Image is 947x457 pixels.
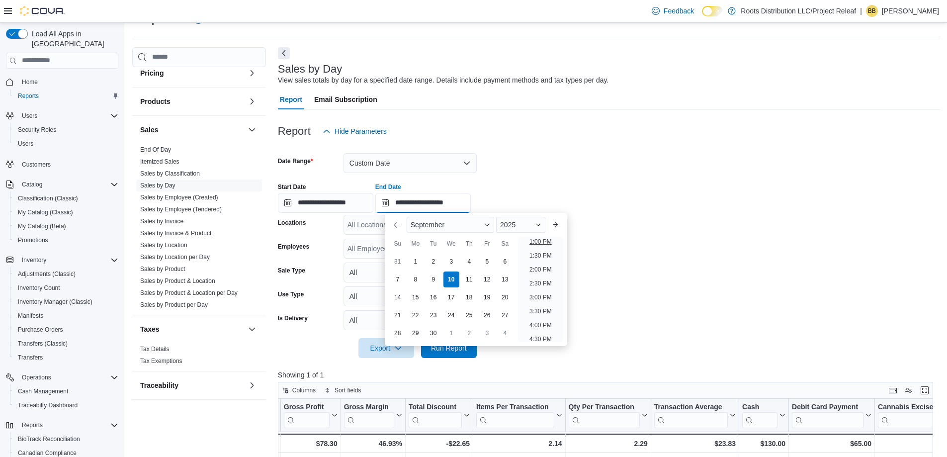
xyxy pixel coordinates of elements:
button: Users [18,110,41,122]
div: day-27 [497,307,513,323]
div: Debit Card Payment [792,403,863,428]
li: 1:00 PM [525,236,556,248]
span: Sales by Product per Day [140,301,208,309]
h3: Taxes [140,324,160,334]
a: Sales by Location per Day [140,254,210,261]
button: Keyboard shortcuts [887,384,899,396]
label: Locations [278,219,306,227]
button: Products [246,95,258,107]
span: Users [18,140,33,148]
button: Pricing [246,67,258,79]
span: Home [22,78,38,86]
input: Dark Mode [702,6,723,16]
span: Manifests [14,310,118,322]
span: Inventory Count [18,284,60,292]
span: Sales by Day [140,182,175,189]
span: My Catalog (Classic) [14,206,118,218]
a: Sales by Product [140,266,185,273]
span: Inventory Manager (Classic) [14,296,118,308]
a: Transfers [14,352,47,364]
button: Columns [278,384,320,396]
a: Sales by Product & Location per Day [140,289,238,296]
span: End Of Day [140,146,171,154]
a: Home [18,76,42,88]
button: Display options [903,384,915,396]
p: | [860,5,862,17]
div: $23.83 [654,438,736,450]
button: Sales [246,124,258,136]
div: Fr [479,236,495,252]
label: Employees [278,243,309,251]
button: Gross Margin [344,403,402,428]
span: Itemized Sales [140,158,179,166]
div: day-10 [443,272,459,287]
h3: Report [278,125,311,137]
div: day-29 [408,325,424,341]
p: Showing 1 of 1 [278,370,940,380]
div: Cash [742,403,777,412]
button: Sales [140,125,244,135]
h3: Products [140,96,171,106]
a: Users [14,138,37,150]
a: Classification (Classic) [14,192,82,204]
li: 4:00 PM [525,319,556,331]
div: We [443,236,459,252]
div: September, 2025 [389,253,514,342]
div: Su [390,236,406,252]
a: Tax Details [140,346,170,353]
span: Cash Management [14,385,118,397]
div: day-1 [443,325,459,341]
span: Users [22,112,37,120]
button: Traceability [140,380,244,390]
div: $78.30 [284,438,338,450]
div: day-11 [461,272,477,287]
div: Th [461,236,477,252]
span: Reports [18,419,118,431]
span: Promotions [18,236,48,244]
span: Classification (Classic) [18,194,78,202]
button: Operations [2,370,122,384]
button: Hide Parameters [319,121,391,141]
input: Press the down key to enter a popover containing a calendar. Press the escape key to close the po... [375,193,471,213]
span: Classification (Classic) [14,192,118,204]
div: Total Discount [409,403,462,428]
a: Sales by Product per Day [140,301,208,308]
div: day-8 [408,272,424,287]
button: Total Discount [409,403,470,428]
button: All [344,286,477,306]
button: Inventory [18,254,50,266]
span: Purchase Orders [14,324,118,336]
span: My Catalog (Classic) [18,208,73,216]
h3: Sales [140,125,159,135]
button: Gross Profit [284,403,338,428]
div: day-13 [497,272,513,287]
button: Home [2,75,122,89]
span: Manifests [18,312,43,320]
button: Transfers (Classic) [10,337,122,351]
span: Adjustments (Classic) [18,270,76,278]
li: 4:30 PM [525,333,556,345]
button: My Catalog (Classic) [10,205,122,219]
button: Export [358,338,414,358]
button: Next month [547,217,563,233]
button: Taxes [246,323,258,335]
div: Tu [426,236,441,252]
li: 3:30 PM [525,305,556,317]
button: Run Report [421,338,477,358]
img: Cova [20,6,65,16]
div: Breyanna Bright [866,5,878,17]
a: Sales by Employee (Created) [140,194,218,201]
a: Sales by Product & Location [140,277,215,284]
ul: Time [518,237,563,342]
button: Purchase Orders [10,323,122,337]
span: Inventory Manager (Classic) [18,298,92,306]
p: Roots Distribution LLC/Project Releaf [741,5,856,17]
button: Inventory Count [10,281,122,295]
button: Catalog [2,178,122,191]
div: day-19 [479,289,495,305]
h3: Pricing [140,68,164,78]
div: day-25 [461,307,477,323]
button: Debit Card Payment [792,403,871,428]
a: Transfers (Classic) [14,338,72,350]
